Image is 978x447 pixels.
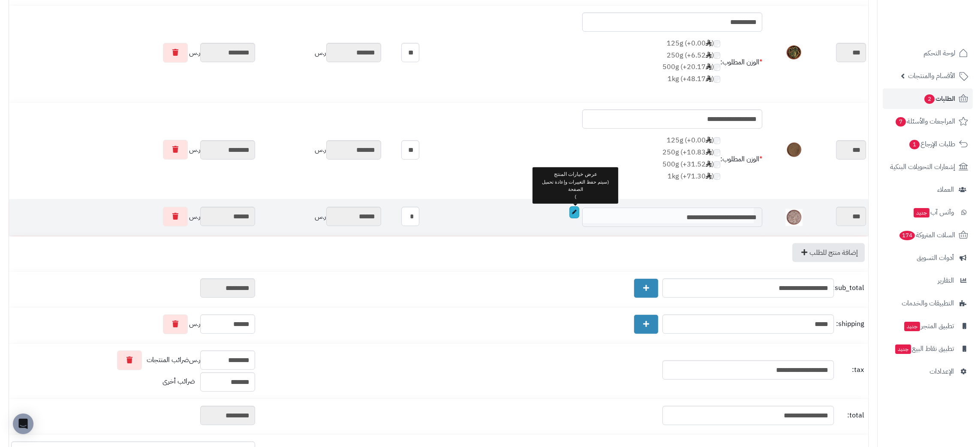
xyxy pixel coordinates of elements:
[883,248,973,268] a: أدوات التسويق
[883,361,973,382] a: الإعدادات
[714,76,720,83] input: 1kg (+48.17)
[162,376,195,387] span: ضرائب أخرى
[11,140,255,160] div: ر.س
[714,173,720,180] input: 1kg (+71.30)
[147,355,189,365] span: ضرائب المنتجات
[883,43,973,63] a: لوحة التحكم
[662,62,720,72] label: 500g (+20.17 )
[883,270,973,291] a: التقارير
[259,207,381,226] div: ر.س
[720,32,762,93] td: الوزن المطلوب:
[909,140,920,149] span: 1
[883,225,973,245] a: السلات المتروكة174
[903,320,954,332] span: تطبيق المتجر
[542,179,609,199] span: (سيتم حفظ التغييرات وإعادة تحميل الصفحة )
[785,209,803,226] img: 1667661777-Reetha%20Powder-40x40.jpg
[836,319,864,329] span: shipping:
[792,243,865,262] a: إضافة منتج للطلب
[883,316,973,336] a: تطبيق المتجرجديد
[662,172,720,181] label: 1kg (+71.30 )
[924,93,955,105] span: الطلبات
[714,64,720,71] input: 500g (+20.17)
[11,314,255,334] div: ر.س
[883,293,973,314] a: التطبيقات والخدمات
[785,141,803,158] img: 1746642204-Bhringraj%20Powder-40x40.jpg
[908,70,955,82] span: الأقسام والمنتجات
[11,207,255,227] div: ر.س
[662,39,720,48] label: 125g (+0.00 )
[883,134,973,154] a: طلبات الإرجاع1
[895,344,911,354] span: جديد
[662,136,720,145] label: 125g (+0.00 )
[883,88,973,109] a: الطلبات2
[836,283,864,293] span: sub_total:
[13,414,33,434] div: Open Intercom Messenger
[900,231,915,240] span: 174
[662,51,720,60] label: 250g (+6.52 )
[883,202,973,223] a: وآتس آبجديد
[930,365,954,378] span: الإعدادات
[938,275,954,287] span: التقارير
[917,252,954,264] span: أدوات التسويق
[662,74,720,84] label: 1kg (+48.17 )
[259,140,381,160] div: ر.س
[714,161,720,168] input: 500g (+31.52)
[533,167,618,204] div: عرض خيارات المنتج
[902,297,954,309] span: التطبيقات والخدمات
[836,411,864,420] span: total:
[662,148,720,157] label: 250g (+10.83 )
[714,149,720,156] input: 250g (+10.83)
[924,47,955,59] span: لوحة التحكم
[895,115,955,127] span: المراجعات والأسئلة
[662,160,720,169] label: 500g (+31.52 )
[883,157,973,177] a: إشعارات التحويلات البنكية
[11,350,255,370] div: ر.س
[894,343,954,355] span: تطبيق نقاط البيع
[883,111,973,132] a: المراجعات والأسئلة7
[883,338,973,359] a: تطبيق نقاط البيعجديد
[896,117,906,127] span: 7
[913,206,954,218] span: وآتس آب
[714,52,720,59] input: 250g (+6.52)
[890,161,955,173] span: إشعارات التحويلات البنكية
[836,365,864,375] span: tax:
[899,229,955,241] span: السلات المتروكة
[909,138,955,150] span: طلبات الإرجاع
[720,129,762,190] td: الوزن المطلوب:
[883,179,973,200] a: العملاء
[259,43,381,62] div: ر.س
[785,44,803,61] img: 1650694361-Hosetail-40x40.jpg
[937,184,954,196] span: العملاء
[914,208,930,217] span: جديد
[11,43,255,63] div: ر.س
[904,322,920,331] span: جديد
[714,137,720,144] input: 125g (+0.00)
[920,24,970,42] img: logo-2.png
[924,94,935,104] span: 2
[714,40,720,47] input: 125g (+0.00)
